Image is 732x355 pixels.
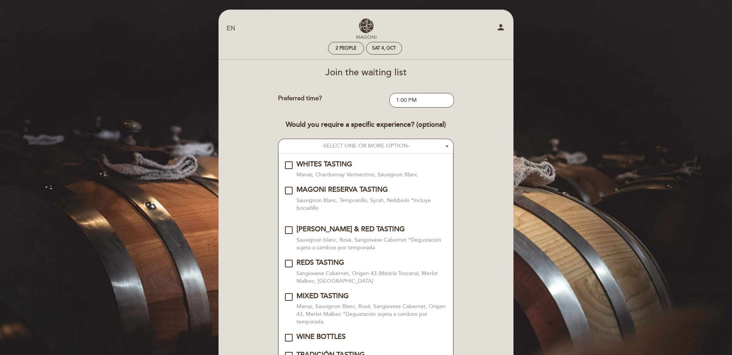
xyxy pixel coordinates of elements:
div: WINE BOTTLES [296,332,346,342]
div: WHITES TASTING [296,159,352,169]
span: Would you require a specific experience? [286,120,414,129]
p: Sauvignon Blanc, Tempranillo, Syrah, Nebbiolo *Incluye bocadillo [296,197,447,212]
div: Sat 4, Oct [372,45,396,51]
md-checkbox: WHITE, ROSÉ & RED TASTING Sauvignon blanc, Rosé, Sangiovese Cabernet *Degustación sujeta a cambio... [285,224,447,252]
md-checkbox: WINE BOTTLES [285,332,346,344]
div: [PERSON_NAME] & RED TASTING [296,224,405,234]
div: MAGONI RESERVA TASTING [296,185,388,195]
button: -SELECT ONE OR MORE OPTION– [278,139,454,153]
div: MIXED TASTING [296,291,349,301]
span: (optional) [416,120,446,129]
span: SELECT ONE OR MORE OPTION [323,143,407,149]
md-checkbox: REDS TASTING Sangiovese Cabernet, Origen 43 (Mezcla Toscana), Merlot Malbec, Nebbiolo [285,258,447,285]
span: 2 people [336,45,356,51]
div: Sangiovese Cabernet, Origen 43 (Mezcla Toscana), Merlot Malbec, [GEOGRAPHIC_DATA] [296,270,447,285]
a: Bodegas Magoni [318,18,414,39]
md-checkbox: MIXED TASTING Manaz, Sauvignon Blanc, Rosé, Sangiovese Cabernet, Origen 43, Merlot Malbec *Degust... [285,291,447,326]
button: person [496,23,505,35]
i: person [496,23,505,32]
md-checkbox: MAGONI RESERVA TASTING Sauvignon Blanc, Tempranillo, Syrah, Nebbiolo *Incluye bocadillo [285,185,447,218]
md-checkbox: WHITES TASTING Manaz, Chardonnay Vermentino, Sauvignon Blanc [285,159,417,179]
span: 1:00 PM [396,97,417,103]
div: Manaz, Sauvignon Blanc, Rosé, Sangiovese Cabernet, Origen 43, Merlot Malbec *Degustación sujeta a... [296,303,447,326]
h3: Join the waiting list [224,68,508,78]
ol: - Select - [389,93,454,108]
button: 1:00 PM [389,93,454,108]
div: Manaz, Chardonnay Vermentino, Sauvignon Blanc [296,171,417,179]
div: Sauvignon blanc, Rosé, Sangiovese Cabernet *Degustación sujeta a cambios por temporada [296,236,447,252]
div: REDS TASTING [296,258,344,268]
div: Preferred time? [278,93,390,108]
span: - – [321,143,410,149]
